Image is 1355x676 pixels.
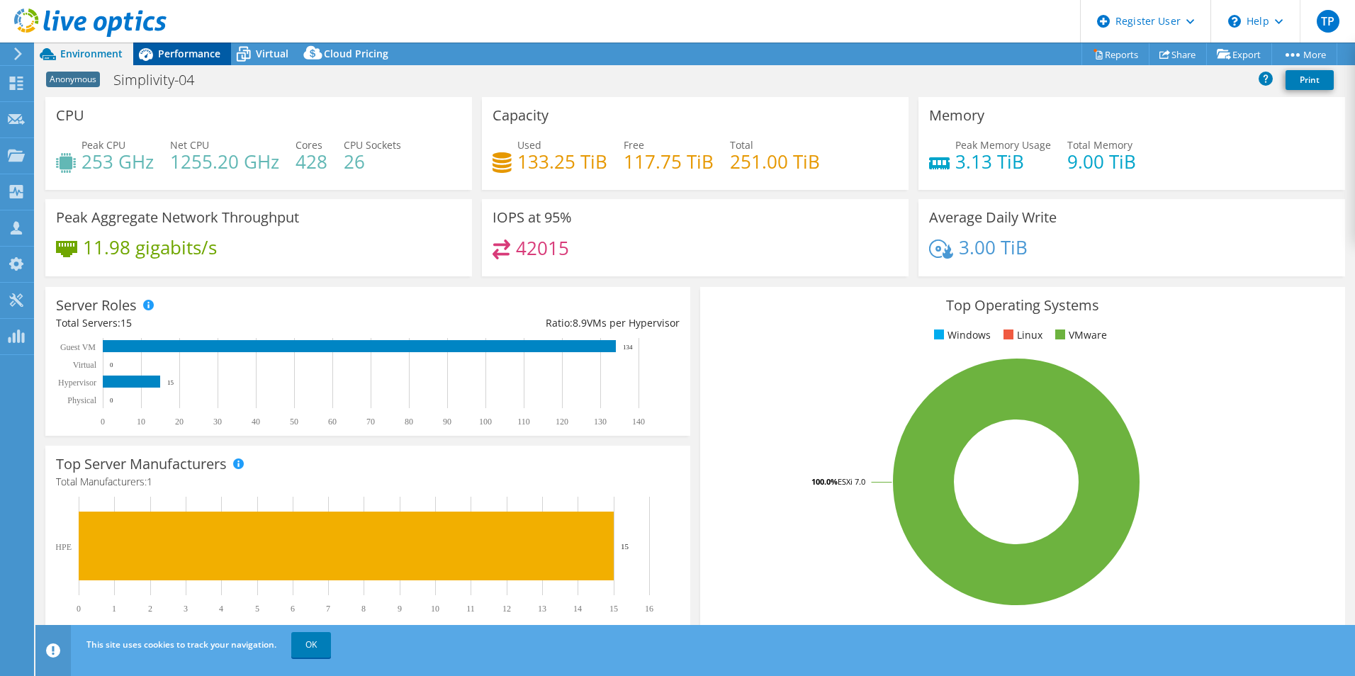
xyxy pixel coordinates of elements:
text: 30 [213,417,222,427]
h4: 26 [344,154,401,169]
h4: 251.00 TiB [730,154,820,169]
h4: Total Manufacturers: [56,474,680,490]
text: 7 [326,604,330,614]
span: Total Memory [1067,138,1132,152]
h3: Capacity [493,108,549,123]
h4: 9.00 TiB [1067,154,1136,169]
span: CPU Sockets [344,138,401,152]
text: Hypervisor [58,378,96,388]
text: 110 [517,417,530,427]
text: 5 [255,604,259,614]
h3: IOPS at 95% [493,210,572,225]
text: 3 [184,604,188,614]
text: 0 [101,417,105,427]
span: Cloud Pricing [324,47,388,60]
li: VMware [1052,327,1107,343]
h3: Memory [929,108,984,123]
text: 10 [431,604,439,614]
text: 50 [290,417,298,427]
h3: Average Daily Write [929,210,1057,225]
text: 15 [621,542,629,551]
span: Peak CPU [81,138,125,152]
li: Windows [930,327,991,343]
a: Reports [1081,43,1149,65]
text: 140 [632,417,645,427]
text: 9 [398,604,402,614]
text: 60 [328,417,337,427]
text: 130 [594,417,607,427]
text: 20 [175,417,184,427]
svg: \n [1228,15,1241,28]
text: 14 [573,604,582,614]
span: 8.9 [573,316,587,329]
text: 80 [405,417,413,427]
span: Net CPU [170,138,209,152]
div: Ratio: VMs per Hypervisor [368,315,680,331]
div: Total Servers: [56,315,368,331]
text: 8 [361,604,366,614]
text: 70 [366,417,375,427]
span: 15 [120,316,132,329]
text: Physical [67,395,96,405]
text: 0 [110,397,113,404]
span: Used [517,138,541,152]
span: Performance [158,47,220,60]
h4: 3.00 TiB [959,240,1028,255]
text: 1 [112,604,116,614]
text: 12 [502,604,511,614]
span: Total [730,138,753,152]
span: Peak Memory Usage [955,138,1051,152]
text: 0 [110,361,113,368]
h3: Server Roles [56,298,137,313]
h4: 1255.20 GHz [170,154,279,169]
text: 120 [556,417,568,427]
span: Environment [60,47,123,60]
text: Virtual [73,360,97,370]
h4: 428 [296,154,327,169]
h3: Top Server Manufacturers [56,456,227,472]
text: 134 [623,344,633,351]
h4: 11.98 gigabits/s [83,240,217,255]
text: 100 [479,417,492,427]
span: Cores [296,138,322,152]
span: This site uses cookies to track your navigation. [86,638,276,650]
text: 13 [538,604,546,614]
h3: CPU [56,108,84,123]
text: 11 [466,604,475,614]
h3: Peak Aggregate Network Throughput [56,210,299,225]
text: 40 [252,417,260,427]
text: 15 [167,379,174,386]
text: 0 [77,604,81,614]
h1: Simplivity-04 [107,72,216,88]
h4: 117.75 TiB [624,154,714,169]
a: Print [1286,70,1334,90]
h4: 3.13 TiB [955,154,1051,169]
text: Guest VM [60,342,96,352]
span: 1 [147,475,152,488]
text: 2 [148,604,152,614]
a: Share [1149,43,1207,65]
text: 6 [291,604,295,614]
text: 15 [609,604,618,614]
span: Virtual [256,47,288,60]
text: 10 [137,417,145,427]
tspan: 100.0% [811,476,838,487]
h4: 42015 [516,240,569,256]
h4: 253 GHz [81,154,154,169]
li: Linux [1000,327,1042,343]
a: Export [1206,43,1272,65]
h3: Top Operating Systems [711,298,1334,313]
text: 4 [219,604,223,614]
text: HPE [55,542,72,552]
tspan: ESXi 7.0 [838,476,865,487]
a: OK [291,632,331,658]
a: More [1271,43,1337,65]
span: TP [1317,10,1339,33]
span: Anonymous [46,72,100,87]
span: Free [624,138,644,152]
h4: 133.25 TiB [517,154,607,169]
text: 90 [443,417,451,427]
text: 16 [645,604,653,614]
